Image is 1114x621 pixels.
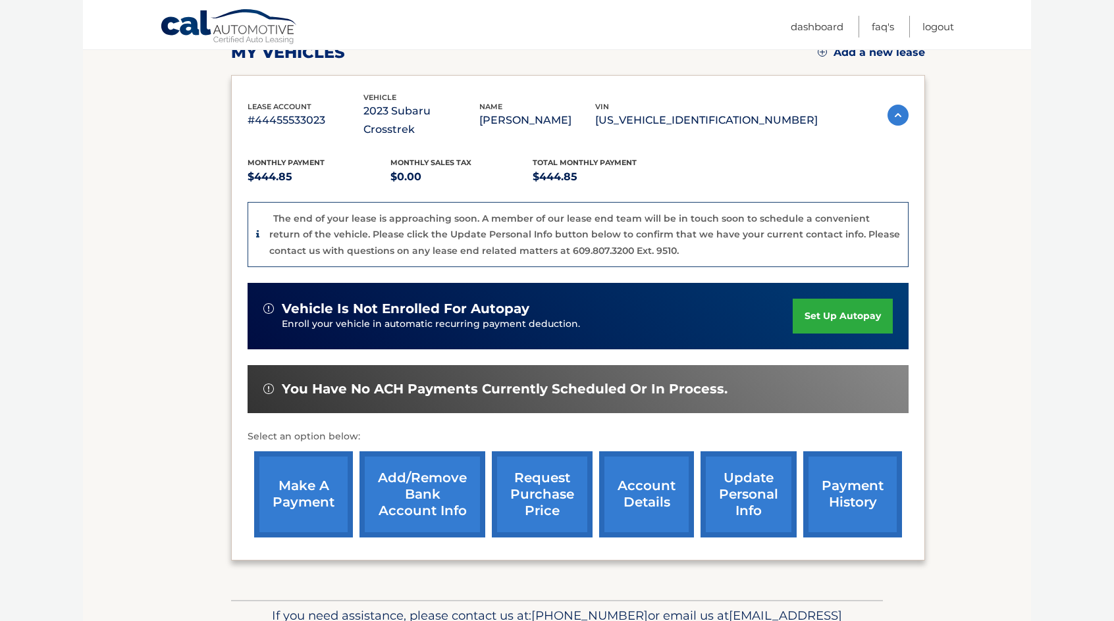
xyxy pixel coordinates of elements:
a: account details [599,451,694,537]
p: $444.85 [533,168,676,186]
a: Add a new lease [818,46,925,59]
span: Monthly Payment [248,158,325,167]
span: vin [595,102,609,111]
a: update personal info [701,451,797,537]
a: Logout [922,16,954,37]
span: Monthly sales Tax [390,158,471,167]
img: alert-white.svg [263,303,274,314]
p: Enroll your vehicle in automatic recurring payment deduction. [282,317,793,332]
span: vehicle is not enrolled for autopay [282,301,529,317]
p: [PERSON_NAME] [479,111,595,130]
span: You have no ACH payments currently scheduled or in process. [282,381,728,397]
span: name [479,102,502,111]
p: The end of your lease is approaching soon. A member of our lease end team will be in touch soon t... [269,212,900,257]
a: set up autopay [793,299,893,334]
a: Add/Remove bank account info [359,451,485,537]
img: add.svg [818,47,827,57]
p: $444.85 [248,168,390,186]
img: accordion-active.svg [888,105,909,126]
p: Select an option below: [248,429,909,445]
h2: my vehicles [231,43,345,62]
span: lease account [248,102,311,111]
span: vehicle [363,93,396,102]
a: FAQ's [872,16,894,37]
a: Cal Automotive [160,9,298,47]
img: alert-white.svg [263,384,274,394]
p: [US_VEHICLE_IDENTIFICATION_NUMBER] [595,111,818,130]
a: payment history [803,451,902,537]
span: Total Monthly Payment [533,158,637,167]
p: $0.00 [390,168,533,186]
a: make a payment [254,451,353,537]
p: #44455533023 [248,111,363,130]
a: Dashboard [791,16,843,37]
p: 2023 Subaru Crosstrek [363,102,479,139]
a: request purchase price [492,451,593,537]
